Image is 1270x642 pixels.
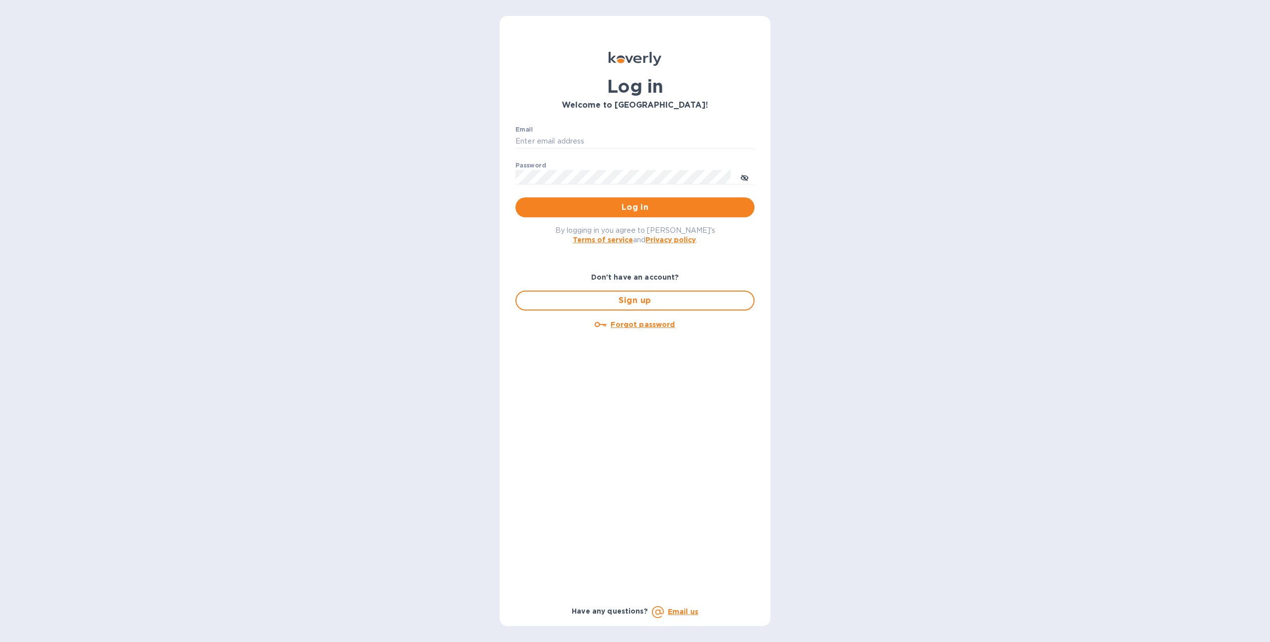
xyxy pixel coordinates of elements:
h1: Log in [515,76,755,97]
a: Privacy policy [645,236,696,244]
span: By logging in you agree to [PERSON_NAME]'s and . [555,226,715,244]
b: Don't have an account? [591,273,679,281]
a: Email us [668,608,698,616]
label: Password [515,162,546,168]
label: Email [515,127,533,133]
span: Log in [523,201,747,213]
button: toggle password visibility [735,167,755,187]
b: Have any questions? [572,607,648,615]
h3: Welcome to [GEOGRAPHIC_DATA]! [515,101,755,110]
input: Enter email address [515,134,755,149]
button: Log in [515,197,755,217]
u: Forgot password [611,321,675,328]
span: Sign up [524,295,746,307]
img: Koverly [609,52,661,66]
button: Sign up [515,291,755,311]
a: Terms of service [573,236,633,244]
